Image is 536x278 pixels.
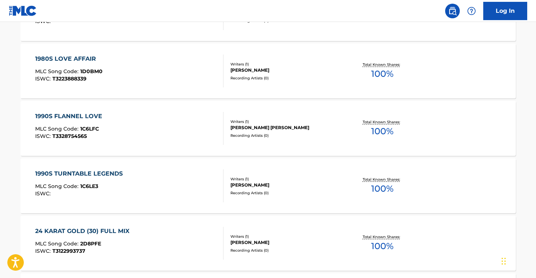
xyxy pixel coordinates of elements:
[448,7,457,15] img: search
[35,68,80,75] span: MLC Song Code :
[35,169,126,178] div: 1990S TURNTABLE LEGENDS
[230,61,341,67] div: Writers ( 1 )
[52,75,86,82] span: T3223888339
[35,248,52,254] span: ISWC :
[230,190,341,196] div: Recording Artists ( 0 )
[230,234,341,239] div: Writers ( 1 )
[230,182,341,188] div: [PERSON_NAME]
[371,67,393,80] span: 100 %
[52,133,87,139] span: T3328754565
[230,239,341,246] div: [PERSON_NAME]
[483,2,527,20] a: Log In
[80,183,98,189] span: 1C6LE3
[35,133,52,139] span: ISWC :
[445,4,460,18] a: Public Search
[230,124,341,131] div: [PERSON_NAME] [PERSON_NAME]
[230,133,341,138] div: Recording Artists ( 0 )
[371,240,393,253] span: 100 %
[9,5,37,16] img: MLC Logo
[499,243,536,278] iframe: Chat Widget
[371,182,393,195] span: 100 %
[464,4,479,18] div: Help
[467,7,476,15] img: help
[230,176,341,182] div: Writers ( 1 )
[230,248,341,253] div: Recording Artists ( 0 )
[363,177,402,182] p: Total Known Shares:
[363,234,402,240] p: Total Known Shares:
[363,119,402,125] p: Total Known Shares:
[35,75,52,82] span: ISWC :
[35,125,80,132] span: MLC Song Code :
[35,240,80,247] span: MLC Song Code :
[502,250,506,272] div: Drag
[52,248,85,254] span: T3122993737
[21,158,516,213] a: 1990S TURNTABLE LEGENDSMLC Song Code:1C6LE3ISWC:Writers (1)[PERSON_NAME]Recording Artists (0)Tota...
[371,125,393,138] span: 100 %
[35,112,106,121] div: 1990S FLANNEL LOVE
[80,68,103,75] span: 1D0BM0
[230,119,341,124] div: Writers ( 1 )
[230,75,341,81] div: Recording Artists ( 0 )
[230,67,341,74] div: [PERSON_NAME]
[80,240,101,247] span: 2D8PFE
[363,62,402,67] p: Total Known Shares:
[35,55,103,63] div: 1980S LOVE AFFAIR
[35,190,52,197] span: ISWC :
[21,216,516,271] a: 24 KARAT GOLD (30) FULL MIXMLC Song Code:2D8PFEISWC:T3122993737Writers (1)[PERSON_NAME]Recording ...
[80,125,99,132] span: 1C6LFC
[35,183,80,189] span: MLC Song Code :
[21,101,516,156] a: 1990S FLANNEL LOVEMLC Song Code:1C6LFCISWC:T3328754565Writers (1)[PERSON_NAME] [PERSON_NAME]Recor...
[21,44,516,98] a: 1980S LOVE AFFAIRMLC Song Code:1D0BM0ISWC:T3223888339Writers (1)[PERSON_NAME]Recording Artists (0...
[35,227,133,236] div: 24 KARAT GOLD (30) FULL MIX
